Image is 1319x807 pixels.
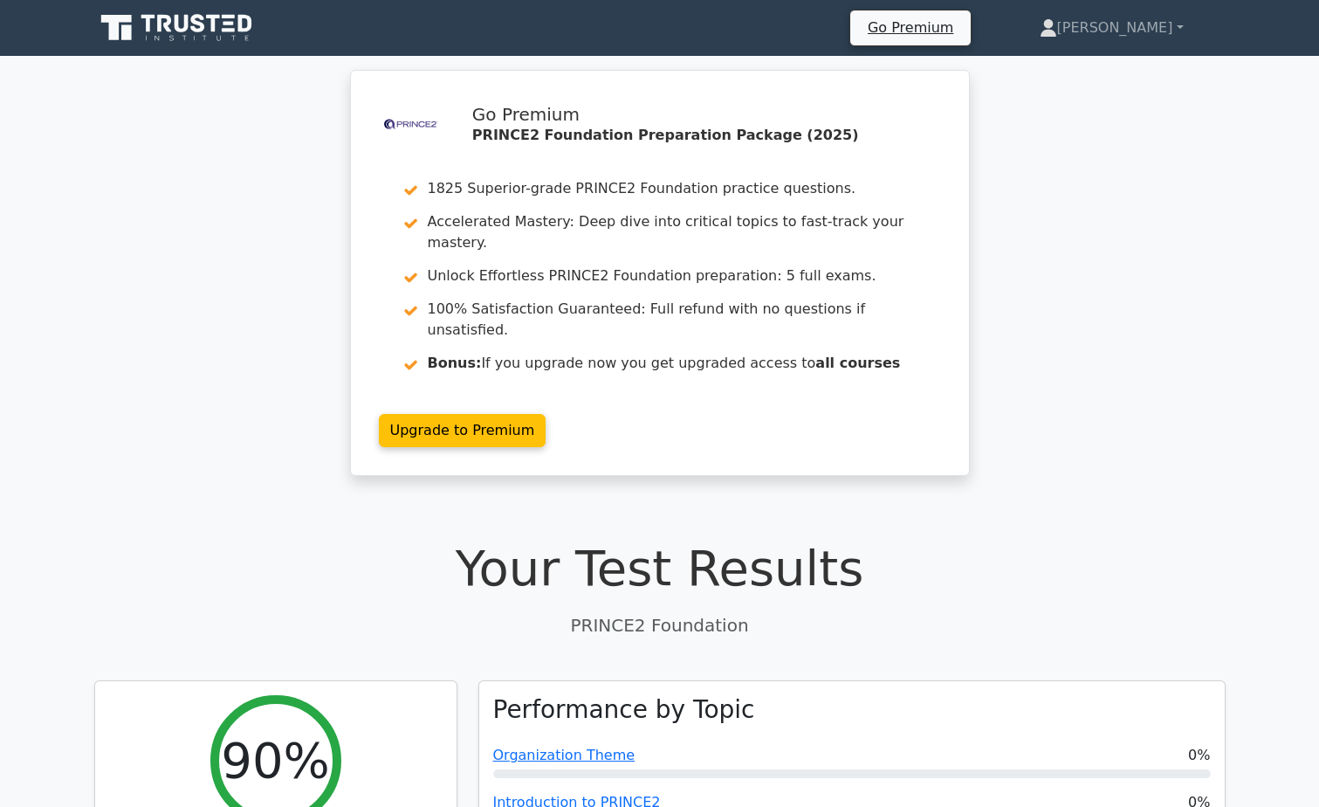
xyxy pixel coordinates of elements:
[94,539,1226,597] h1: Your Test Results
[493,747,635,763] a: Organization Theme
[221,731,329,790] h2: 90%
[998,10,1226,45] a: [PERSON_NAME]
[379,414,546,447] a: Upgrade to Premium
[493,695,755,725] h3: Performance by Topic
[1188,745,1210,766] span: 0%
[94,612,1226,638] p: PRINCE2 Foundation
[857,16,964,39] a: Go Premium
